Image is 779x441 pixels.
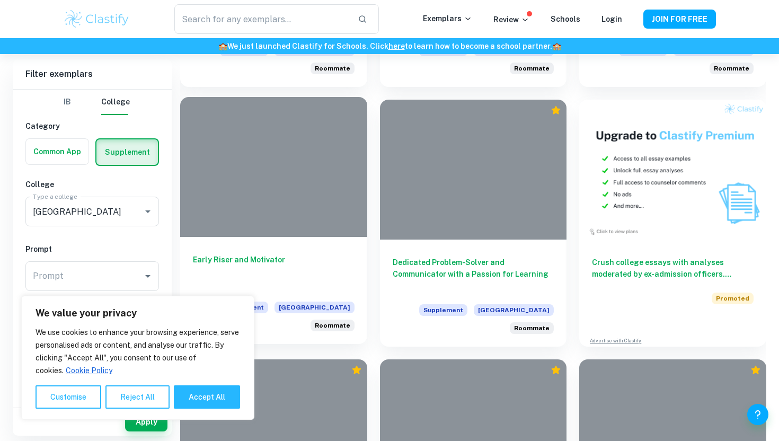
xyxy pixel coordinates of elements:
[96,139,158,165] button: Supplement
[552,42,561,50] span: 🏫
[55,90,80,115] button: IB
[174,4,349,34] input: Search for any exemplars...
[25,243,159,255] h6: Prompt
[579,100,766,240] img: Thumbnail
[275,302,355,313] span: [GEOGRAPHIC_DATA]
[493,14,529,25] p: Review
[315,321,350,330] span: Roommate
[311,63,355,74] div: Top 3 things your roommates might like to know about you.
[180,100,367,347] a: Early Riser and MotivatorSupplement[GEOGRAPHIC_DATA]Top 3 things your roommates might like to kno...
[13,59,172,89] h6: Filter exemplars
[750,365,761,375] div: Premium
[2,40,777,52] h6: We just launched Clastify for Schools. Click to learn how to become a school partner.
[590,337,641,345] a: Advertise with Clastify
[36,326,240,377] p: We use cookies to enhance your browsing experience, serve personalised ads or content, and analys...
[21,296,254,420] div: We value your privacy
[25,120,159,132] h6: Category
[510,322,554,334] div: Top 3 things your roommates might like to know about you.
[419,304,467,316] span: Supplement
[25,179,159,190] h6: College
[551,15,580,23] a: Schools
[474,304,554,316] span: [GEOGRAPHIC_DATA]
[55,90,130,115] div: Filter type choice
[26,139,88,164] button: Common App
[380,100,567,347] a: Dedicated Problem-Solver and Communicator with a Passion for LearningSupplement[GEOGRAPHIC_DATA]T...
[551,365,561,375] div: Premium
[101,90,130,115] button: College
[388,42,405,50] a: here
[393,257,554,292] h6: Dedicated Problem-Solver and Communicator with a Passion for Learning
[218,42,227,50] span: 🏫
[592,257,754,280] h6: Crush college essays with analyses moderated by ex-admission officers. Upgrade now
[710,63,754,74] div: Top 3 things your roommates might like to know about you.
[747,404,768,425] button: Help and Feedback
[36,307,240,320] p: We value your privacy
[712,293,754,304] span: Promoted
[36,385,101,409] button: Customise
[514,323,550,333] span: Roommate
[174,385,240,409] button: Accept All
[193,254,355,289] h6: Early Riser and Motivator
[311,320,355,331] div: Top 3 things your roommates might like to know about you.
[140,269,155,284] button: Open
[125,412,167,431] button: Apply
[714,64,749,73] span: Roommate
[643,10,716,29] button: JOIN FOR FREE
[140,204,155,219] button: Open
[105,385,170,409] button: Reject All
[351,365,362,375] div: Premium
[33,192,77,201] label: Type a college
[551,105,561,116] div: Premium
[601,15,622,23] a: Login
[423,13,472,24] p: Exemplars
[65,366,113,375] a: Cookie Policy
[510,63,554,74] div: Top 3 things your roommates might like to know about you.
[63,8,130,30] img: Clastify logo
[514,64,550,73] span: Roommate
[315,64,350,73] span: Roommate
